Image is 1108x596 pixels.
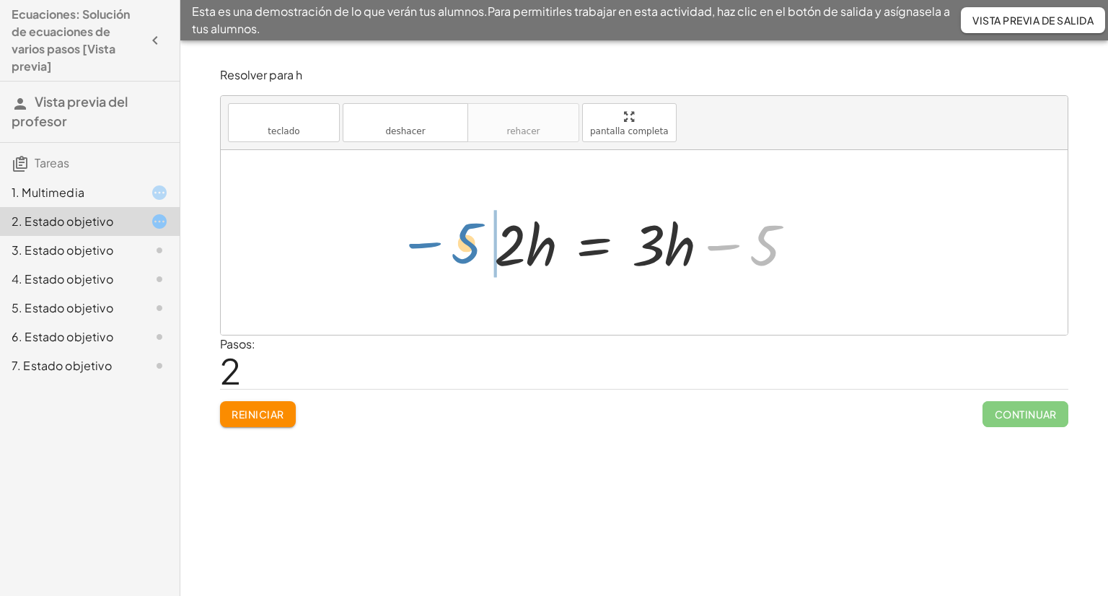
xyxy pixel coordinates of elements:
font: 7. Estado objetivo [12,358,112,373]
button: deshacerdeshacer [343,103,468,142]
font: 2. Estado objetivo [12,214,113,229]
font: Esta es una demostración de lo que verán tus alumnos. [192,4,488,19]
font: Vista previa de salida [972,14,1094,27]
i: Task not started. [151,242,168,259]
font: Vista previa del profesor [12,93,128,129]
font: 5. Estado objetivo [12,300,113,315]
font: 1. Multimedia [12,185,84,200]
button: Reiniciar [220,401,296,427]
i: Task not started. [151,357,168,374]
font: Pasos: [220,336,255,351]
button: rehacerrehacer [467,103,579,142]
font: rehacer [507,126,540,136]
font: deshacer [351,110,460,123]
font: 6. Estado objetivo [12,329,113,344]
button: tecladoteclado [228,103,340,142]
font: teclado [268,126,299,136]
font: Resolver para h [220,67,302,82]
font: rehacer [475,110,571,123]
i: Task not started. [151,328,168,346]
button: Vista previa de salida [961,7,1105,33]
font: 2 [220,349,241,393]
font: 4. Estado objetivo [12,271,113,286]
button: pantalla completa [582,103,677,142]
i: Task started. [151,213,168,230]
i: Task not started. [151,271,168,288]
font: Para permitirles trabajar en esta actividad, haz clic en el botón de salida y asígnasela a tus al... [192,4,950,36]
font: 3. Estado objetivo [12,242,113,258]
font: pantalla completa [590,126,669,136]
font: Tareas [35,155,69,170]
font: teclado [236,110,332,123]
i: Task not started. [151,299,168,317]
i: Task started. [151,184,168,201]
font: deshacer [385,126,425,136]
font: Ecuaciones: Solución de ecuaciones de varios pasos [Vista previa] [12,6,130,74]
font: Reiniciar [232,408,283,421]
